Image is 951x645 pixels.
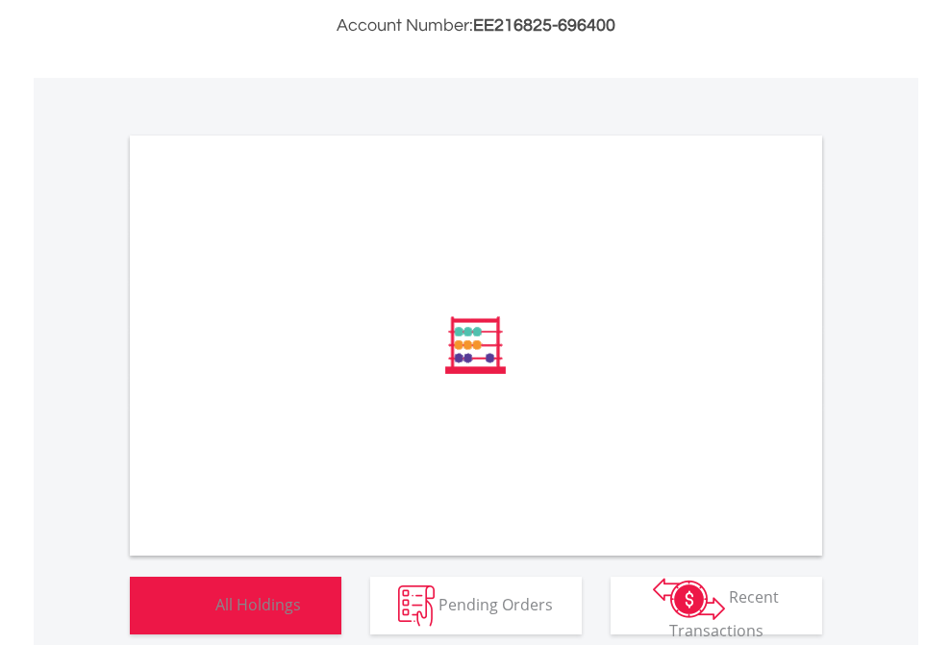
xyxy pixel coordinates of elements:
span: All Holdings [215,593,301,614]
button: Recent Transactions [611,577,822,634]
button: Pending Orders [370,577,582,634]
img: pending_instructions-wht.png [398,585,435,627]
span: Pending Orders [438,593,553,614]
img: transactions-zar-wht.png [653,578,725,620]
span: EE216825-696400 [473,16,615,35]
button: All Holdings [130,577,341,634]
h3: Account Number: [130,12,822,39]
img: holdings-wht.png [170,585,212,627]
